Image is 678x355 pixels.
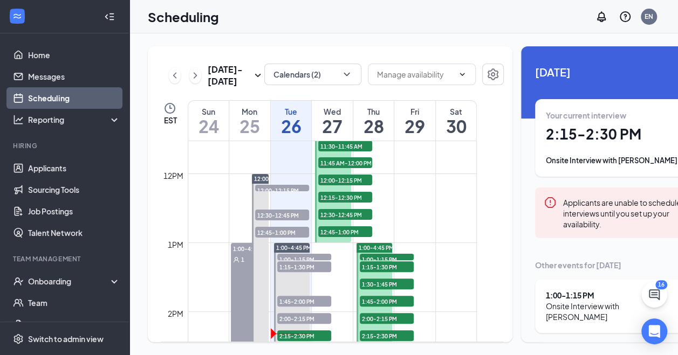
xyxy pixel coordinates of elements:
[377,68,454,80] input: Manage availability
[189,67,201,83] button: ChevronRight
[13,254,118,263] div: Team Management
[231,243,269,254] span: 1:00-4:00 PM
[229,106,270,117] div: Mon
[28,66,120,87] a: Messages
[318,141,372,151] span: 11:30-11:45 AM
[255,185,309,196] span: 12:00-12:15 PM
[169,67,181,83] button: ChevronLeft
[619,10,632,23] svg: QuestionInfo
[353,106,394,117] div: Thu
[13,276,24,287] svg: UserCheck
[251,69,264,82] svg: SmallChevronDown
[28,292,120,314] a: Team
[394,106,435,117] div: Fri
[645,12,653,21] div: EN
[487,68,499,81] svg: Settings
[318,192,372,203] span: 12:15-12:30 PM
[271,106,312,117] div: Tue
[166,308,186,319] div: 2pm
[394,117,435,135] h1: 29
[394,101,435,141] a: August 29, 2025
[12,11,23,22] svg: WorkstreamLogo
[28,314,120,335] a: Documents
[229,101,270,141] a: August 25, 2025
[264,64,361,85] button: Calendars (2)ChevronDown
[28,333,104,344] div: Switch to admin view
[148,8,219,26] h1: Scheduling
[255,227,309,238] span: 12:45-1:00 PM
[277,313,331,324] span: 2:00-2:15 PM
[28,200,120,222] a: Job Postings
[271,101,312,141] a: August 26, 2025
[169,69,180,82] svg: ChevronLeft
[595,10,608,23] svg: Notifications
[436,101,476,141] a: August 30, 2025
[360,330,414,341] span: 2:15-2:30 PM
[277,254,331,264] span: 1:00-1:15 PM
[104,11,115,22] svg: Collapse
[436,117,476,135] h1: 30
[13,141,118,150] div: Hiring
[163,115,176,126] span: EST
[254,175,292,183] span: 12:00-4:00 PM
[312,101,353,141] a: August 27, 2025
[28,44,120,66] a: Home
[353,117,394,135] h1: 28
[277,261,331,272] span: 1:15-1:30 PM
[241,256,244,263] span: 1
[188,106,229,117] div: Sun
[28,157,120,179] a: Applicants
[166,239,186,250] div: 1pm
[255,210,309,220] span: 12:30-12:45 PM
[482,64,504,85] button: Settings
[277,296,331,307] span: 1:45-2:00 PM
[28,222,120,243] a: Talent Network
[188,101,229,141] a: August 24, 2025
[28,87,120,109] a: Scheduling
[276,244,311,252] span: 1:00-4:45 PM
[360,279,414,289] span: 1:30-1:45 PM
[28,276,111,287] div: Onboarding
[341,69,352,80] svg: ChevronDown
[648,288,661,301] svg: ChatActive
[655,280,667,289] div: 16
[163,102,176,115] svg: Clock
[641,318,667,344] div: Open Intercom Messenger
[208,64,251,87] h3: [DATE] - [DATE]
[312,106,353,117] div: Wed
[482,64,504,87] a: Settings
[271,117,312,135] h1: 26
[544,196,557,209] svg: Error
[353,101,394,141] a: August 28, 2025
[641,282,667,308] button: ChatActive
[458,70,467,79] svg: ChevronDown
[28,179,120,200] a: Sourcing Tools
[318,157,372,168] span: 11:45 AM-12:00 PM
[229,117,270,135] h1: 25
[13,333,24,344] svg: Settings
[360,254,414,264] span: 1:00-1:15 PM
[360,296,414,307] span: 1:45-2:00 PM
[436,106,476,117] div: Sat
[13,114,24,125] svg: Analysis
[190,69,201,82] svg: ChevronRight
[188,117,229,135] h1: 24
[312,117,353,135] h1: 27
[360,313,414,324] span: 2:00-2:15 PM
[359,244,394,252] span: 1:00-4:45 PM
[161,170,186,182] div: 12pm
[28,114,121,125] div: Reporting
[318,226,372,237] span: 12:45-1:00 PM
[277,330,331,341] span: 2:15-2:30 PM
[318,175,372,185] span: 12:00-12:15 PM
[233,256,239,263] svg: User
[318,209,372,220] span: 12:30-12:45 PM
[360,261,414,272] span: 1:15-1:30 PM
